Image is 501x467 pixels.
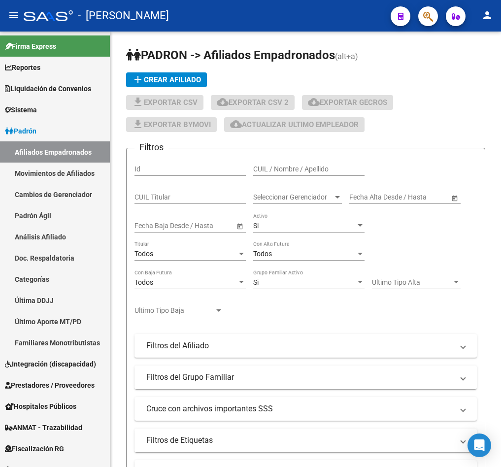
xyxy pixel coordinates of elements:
span: Seleccionar Gerenciador [253,193,333,201]
mat-icon: cloud_download [230,118,242,130]
mat-expansion-panel-header: Filtros del Grupo Familiar [134,366,477,389]
span: Exportar CSV [132,98,198,107]
mat-panel-title: Filtros del Grupo Familiar [146,372,453,383]
span: (alt+a) [335,52,358,61]
span: PADRON -> Afiliados Empadronados [126,48,335,62]
span: Liquidación de Convenios [5,83,91,94]
span: Exportar GECROS [308,98,387,107]
input: Start date [134,222,165,230]
button: Open calendar [234,221,245,231]
span: Prestadores / Proveedores [5,380,95,391]
span: Ultimo Tipo Baja [134,306,214,315]
span: Exportar Bymovi [132,120,211,129]
span: Ultimo Tipo Alta [372,278,452,287]
span: ANMAT - Trazabilidad [5,422,82,433]
mat-icon: cloud_download [308,96,320,108]
mat-icon: cloud_download [217,96,229,108]
span: Exportar CSV 2 [217,98,289,107]
span: - [PERSON_NAME] [78,5,169,27]
button: Crear Afiliado [126,72,207,87]
span: Firma Express [5,41,56,52]
span: Si [253,278,259,286]
span: Todos [134,278,153,286]
mat-icon: add [132,73,144,85]
span: Actualizar ultimo Empleador [230,120,359,129]
mat-panel-title: Filtros de Etiquetas [146,435,453,446]
div: Open Intercom Messenger [468,434,491,457]
mat-panel-title: Cruce con archivos importantes SSS [146,403,453,414]
button: Open calendar [449,193,460,203]
mat-expansion-panel-header: Filtros de Etiquetas [134,429,477,452]
button: Actualizar ultimo Empleador [224,117,365,132]
span: Todos [134,250,153,258]
mat-icon: file_download [132,96,144,108]
button: Exportar CSV 2 [211,95,295,110]
span: Hospitales Públicos [5,401,76,412]
span: Todos [253,250,272,258]
span: Si [253,222,259,230]
span: Crear Afiliado [132,75,201,84]
span: Reportes [5,62,40,73]
mat-expansion-panel-header: Filtros del Afiliado [134,334,477,358]
span: Fiscalización RG [5,443,64,454]
input: End date [388,193,436,201]
input: Start date [349,193,380,201]
button: Exportar CSV [126,95,203,110]
span: Integración (discapacidad) [5,359,96,369]
span: Sistema [5,104,37,115]
mat-icon: menu [8,9,20,21]
span: Padrón [5,126,36,136]
input: End date [173,222,222,230]
button: Exportar Bymovi [126,117,217,132]
mat-expansion-panel-header: Cruce con archivos importantes SSS [134,397,477,421]
mat-icon: person [481,9,493,21]
h3: Filtros [134,140,168,154]
button: Exportar GECROS [302,95,393,110]
mat-icon: file_download [132,118,144,130]
mat-panel-title: Filtros del Afiliado [146,340,453,351]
